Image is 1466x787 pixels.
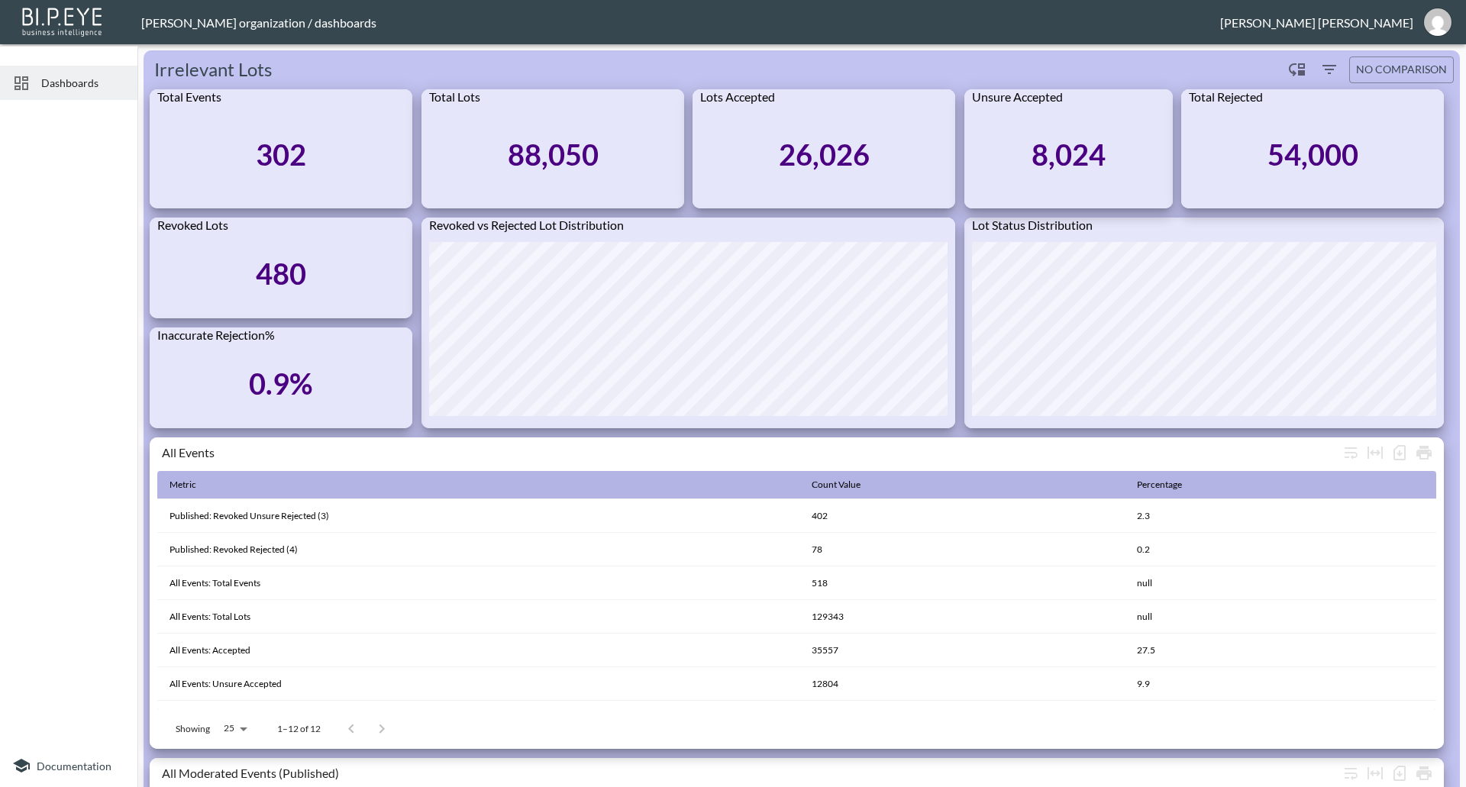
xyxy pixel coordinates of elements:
[37,760,111,772] span: Documentation
[216,718,253,738] div: 25
[157,600,799,634] th: All Events: Total Lots
[12,756,125,775] a: Documentation
[162,445,1338,460] div: All Events
[157,667,799,701] th: All Events: Unsure Accepted
[964,218,1444,241] div: Lot Status Distribution
[157,533,799,566] th: Published: Revoked Rejected (4)
[1125,600,1436,634] th: null
[157,566,799,600] th: All Events: Total Events
[170,476,196,494] div: Metric
[19,4,107,38] img: bipeye-logo
[41,75,125,91] span: Dashboards
[1387,761,1412,785] div: Number of rows selected for download: 302
[421,89,684,113] div: Total Lots
[150,218,412,241] div: Revoked Lots
[1412,440,1436,465] div: Print
[1338,440,1363,465] div: Wrap text
[256,256,306,291] div: 480
[1412,761,1436,785] div: Print
[779,137,870,172] div: 26,026
[157,634,799,667] th: All Events: Accepted
[1125,533,1436,566] th: 0.2
[799,566,1125,600] th: 518
[1125,701,1436,734] th: 19.9
[1125,634,1436,667] th: 27.5
[1349,56,1454,83] button: No comparison
[799,499,1125,533] th: 402
[1413,4,1462,40] button: jessica@mutualart.com
[1285,57,1309,82] div: Enable/disable chart dragging
[1137,476,1202,494] span: Percentage
[799,600,1125,634] th: 129343
[157,499,799,533] th: Published: Revoked Unsure Rejected (3)
[964,89,1173,113] div: Unsure Accepted
[154,57,272,82] h5: Irrelevant Lots
[799,701,1125,734] th: 25707
[1125,499,1436,533] th: 2.3
[157,701,799,734] th: All Events: Unsure Rejected
[150,327,412,351] div: Inaccurate Rejection%
[508,137,599,172] div: 88,050
[799,667,1125,701] th: 12804
[1125,566,1436,600] th: null
[1137,476,1182,494] div: Percentage
[1387,440,1412,465] div: Number of rows selected for download: 12
[1363,761,1387,785] div: Toggle table layout between fixed and auto (default: auto)
[176,722,210,735] p: Showing
[1267,137,1358,172] div: 54,000
[141,15,1220,30] div: [PERSON_NAME] organization / dashboards
[277,722,321,735] p: 1–12 of 12
[1424,8,1451,36] img: d3b79b7ae7d6876b06158c93d1632626
[1338,761,1363,785] div: Wrap text
[693,89,955,113] div: Lots Accepted
[1125,667,1436,701] th: 9.9
[799,634,1125,667] th: 35557
[1363,440,1387,465] div: Toggle table layout between fixed and auto (default: auto)
[799,533,1125,566] th: 78
[1181,89,1444,113] div: Total Rejected
[421,218,955,241] div: Revoked vs Rejected Lot Distribution
[256,137,306,172] div: 302
[812,476,861,494] div: Count Value
[249,366,313,401] div: 0.9%
[162,766,1338,780] div: All Moderated Events (Published)
[1032,137,1106,172] div: 8,024
[1317,57,1342,82] button: Filters
[170,476,216,494] span: Metric
[150,89,412,113] div: Total Events
[812,476,880,494] span: Count Value
[1356,60,1447,79] span: No comparison
[1220,15,1413,30] div: [PERSON_NAME] [PERSON_NAME]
